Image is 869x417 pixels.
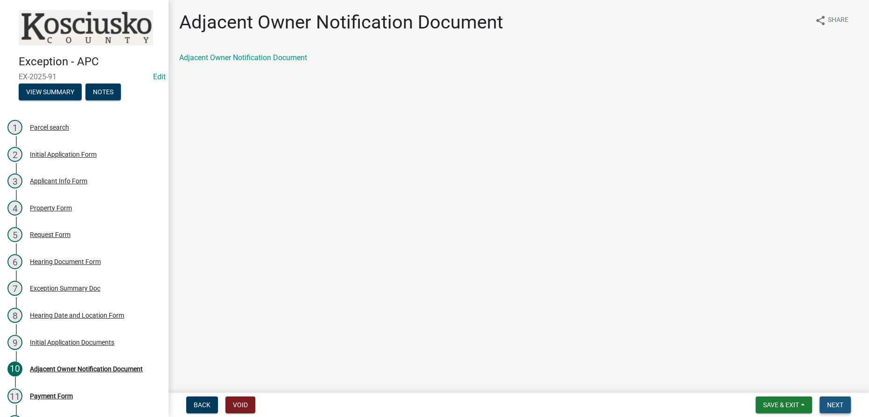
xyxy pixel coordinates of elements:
[85,83,121,100] button: Notes
[7,389,22,403] div: 11
[19,10,153,45] img: Kosciusko County, Indiana
[756,396,812,413] button: Save & Exit
[179,53,307,62] a: Adjacent Owner Notification Document
[19,55,161,69] h4: Exception - APC
[19,83,82,100] button: View Summary
[7,227,22,242] div: 5
[225,396,255,413] button: Void
[153,72,166,81] a: Edit
[19,89,82,96] wm-modal-confirm: Summary
[827,401,843,409] span: Next
[30,285,100,292] div: Exception Summary Doc
[763,401,799,409] span: Save & Exit
[30,312,124,319] div: Hearing Date and Location Form
[7,120,22,135] div: 1
[30,205,72,211] div: Property Form
[7,361,22,376] div: 10
[820,396,851,413] button: Next
[828,15,848,26] span: Share
[153,72,166,81] wm-modal-confirm: Edit Application Number
[7,308,22,323] div: 8
[179,11,503,34] h1: Adjacent Owner Notification Document
[186,396,218,413] button: Back
[30,366,143,372] div: Adjacent Owner Notification Document
[815,15,826,26] i: share
[7,254,22,269] div: 6
[30,231,70,238] div: Request Form
[30,151,97,158] div: Initial Application Form
[19,72,149,81] span: EX-2025-91
[7,281,22,296] div: 7
[7,174,22,188] div: 3
[7,201,22,215] div: 4
[30,258,101,265] div: Hearing Document Form
[7,147,22,162] div: 2
[7,335,22,350] div: 9
[85,89,121,96] wm-modal-confirm: Notes
[807,11,856,29] button: shareShare
[30,124,69,131] div: Parcel search
[194,401,210,409] span: Back
[30,393,73,399] div: Payment Form
[30,339,114,346] div: Initial Application Documents
[30,178,87,184] div: Applicant Info Form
